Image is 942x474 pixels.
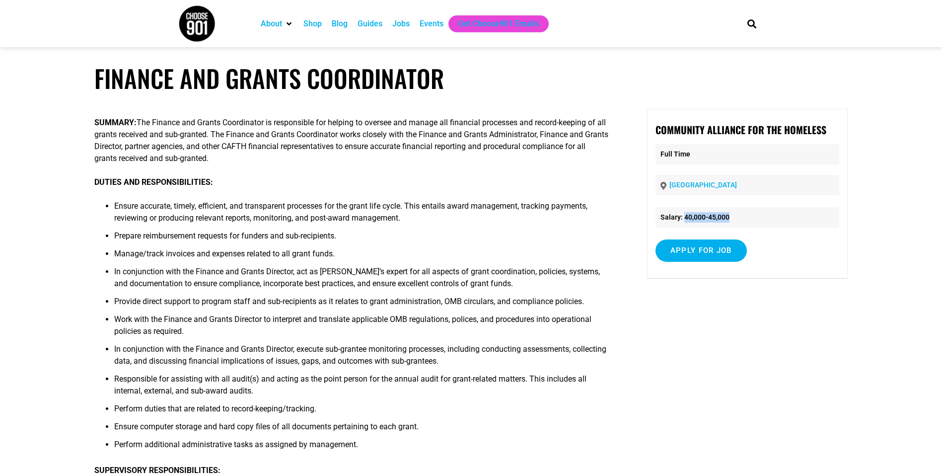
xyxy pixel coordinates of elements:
[420,18,443,30] a: Events
[94,117,609,164] p: The Finance and Grants Coordinator is responsible for helping to oversee and manage all financial...
[114,403,609,421] li: Perform duties that are related to record-keeping/tracking.
[114,248,609,266] li: Manage/track invoices and expenses related to all grant funds.
[94,177,213,187] strong: DUTIES AND RESPONSIBILITIES:
[114,421,609,439] li: Ensure computer storage and hard copy files of all documents pertaining to each grant.
[669,181,737,189] a: [GEOGRAPHIC_DATA]
[655,122,826,137] strong: Community Alliance for the Homeless
[358,18,382,30] a: Guides
[94,64,848,93] h1: Finance and Grants Coordinator
[256,15,298,32] div: About
[743,15,760,32] div: Search
[655,207,839,228] li: Salary: 40,000-45,000
[655,239,747,262] input: Apply for job
[303,18,322,30] a: Shop
[114,439,609,457] li: Perform additional administrative tasks as assigned by management.
[114,266,609,296] li: In conjunction with the Finance and Grants Director, act as [PERSON_NAME]’s expert for all aspect...
[114,230,609,248] li: Prepare reimbursement requests for funders and sub-recipients.
[261,18,282,30] a: About
[114,296,609,314] li: Provide direct support to program staff and sub-recipients as it relates to grant administration,...
[392,18,410,30] a: Jobs
[655,144,839,164] p: Full Time
[256,15,730,32] nav: Main nav
[114,373,609,403] li: Responsible for assisting with all audit(s) and acting as the point person for the annual audit f...
[332,18,348,30] a: Blog
[114,314,609,343] li: Work with the Finance and Grants Director to interpret and translate applicable OMB regulations, ...
[458,18,539,30] a: Get Choose901 Emails
[114,343,609,373] li: In conjunction with the Finance and Grants Director, execute sub-grantee monitoring processes, in...
[114,200,609,230] li: Ensure accurate, timely, efficient, and transparent processes for the grant life cycle. This enta...
[94,118,137,127] strong: SUMMARY:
